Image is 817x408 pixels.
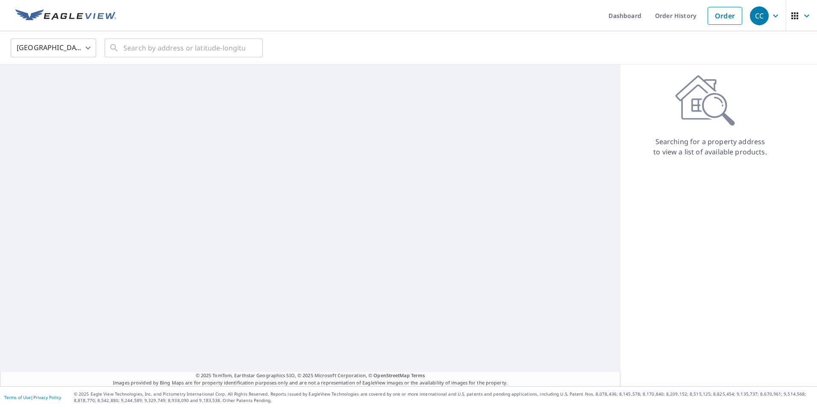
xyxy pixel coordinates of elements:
[123,36,245,60] input: Search by address or latitude-longitude
[411,372,425,378] a: Terms
[11,36,96,60] div: [GEOGRAPHIC_DATA]
[653,136,767,157] p: Searching for a property address to view a list of available products.
[74,391,813,404] p: © 2025 Eagle View Technologies, Inc. and Pictometry International Corp. All Rights Reserved. Repo...
[196,372,425,379] span: © 2025 TomTom, Earthstar Geographics SIO, © 2025 Microsoft Corporation, ©
[33,394,61,400] a: Privacy Policy
[708,7,742,25] a: Order
[373,372,409,378] a: OpenStreetMap
[750,6,769,25] div: CC
[4,395,61,400] p: |
[4,394,31,400] a: Terms of Use
[15,9,116,22] img: EV Logo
